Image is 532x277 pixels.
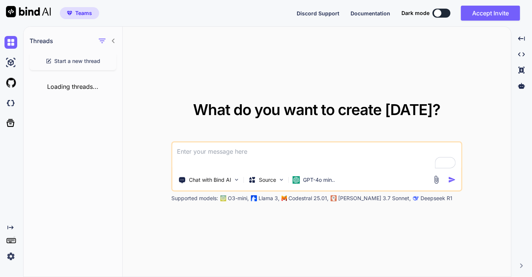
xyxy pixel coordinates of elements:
img: icon [448,176,456,184]
img: premium [67,11,72,15]
img: GPT-4o mini [293,176,300,184]
p: Codestral 25.01, [288,195,328,202]
span: Teams [75,9,92,17]
img: Mistral-AI [282,196,287,201]
img: Pick Models [278,177,285,183]
button: premiumTeams [60,7,99,19]
img: ai-studio [4,56,17,69]
p: [PERSON_NAME] 3.7 Sonnet, [338,195,411,202]
span: Start a new thread [55,57,101,65]
span: Documentation [351,10,390,16]
p: Source [259,176,276,184]
p: Supported models: [171,195,218,202]
img: githubLight [4,76,17,89]
p: GPT-4o min.. [303,176,335,184]
button: Documentation [351,9,390,17]
span: Discord Support [297,10,339,16]
img: claude [413,195,419,201]
textarea: To enrich screen reader interactions, please activate Accessibility in Grammarly extension settings [172,142,461,170]
h1: Threads [30,36,53,45]
span: Dark mode [401,9,429,17]
p: Llama 3, [259,195,279,202]
img: attachment [432,175,441,184]
img: darkCloudIdeIcon [4,97,17,109]
img: Bind AI [6,6,51,17]
img: Llama2 [251,195,257,201]
button: Accept Invite [461,6,520,21]
img: GPT-4 [220,195,226,201]
span: What do you want to create [DATE]? [193,100,440,119]
img: Pick Tools [233,177,240,183]
img: claude [331,195,337,201]
p: Chat with Bind AI [189,176,231,184]
p: Deepseek R1 [421,195,452,202]
button: Discord Support [297,9,339,17]
p: O3-mini, [228,195,249,202]
img: settings [4,250,17,263]
div: Loading threads... [24,76,122,97]
img: chat [4,36,17,49]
